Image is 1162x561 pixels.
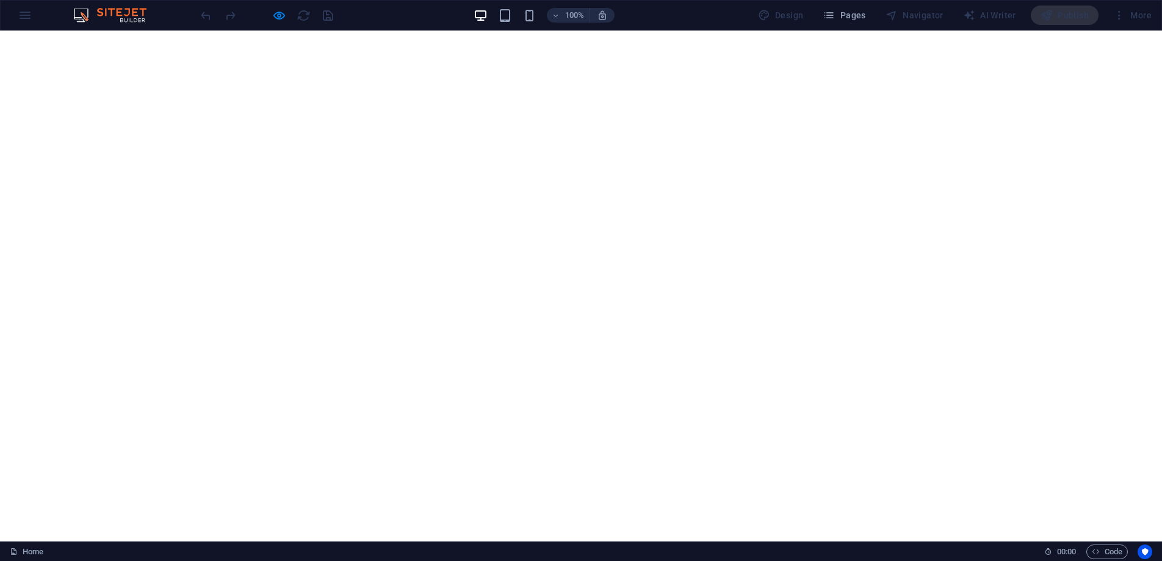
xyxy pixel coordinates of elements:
[10,545,43,559] a: Click to cancel selection. Double-click to open Pages
[1086,545,1128,559] button: Code
[1092,545,1122,559] span: Code
[818,5,870,25] button: Pages
[753,5,809,25] div: Design (Ctrl+Alt+Y)
[1057,545,1076,559] span: 00 00
[1138,545,1152,559] button: Usercentrics
[1066,547,1067,556] span: :
[565,8,585,23] h6: 100%
[1044,545,1077,559] h6: Session time
[547,8,590,23] button: 100%
[70,8,162,23] img: Editor Logo
[597,10,608,21] i: On resize automatically adjust zoom level to fit chosen device.
[823,9,865,21] span: Pages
